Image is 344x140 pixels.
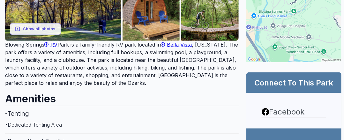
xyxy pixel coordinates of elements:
span: • Dedicated Tenting Area [5,122,62,128]
span: RV [50,41,57,48]
a: RV [44,41,57,48]
h2: Amenities [5,87,239,106]
a: Facebook [262,106,326,118]
p: Blowing Springs Park is a family-friendly RV park located in , [US_STATE]. The park offers a vari... [5,41,239,87]
button: Show all photos [10,23,61,35]
a: Bella Vista [161,41,192,48]
h2: Connect To This Park [254,77,334,88]
h3: - Tenting [5,106,239,121]
span: Bella Vista [167,41,192,48]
